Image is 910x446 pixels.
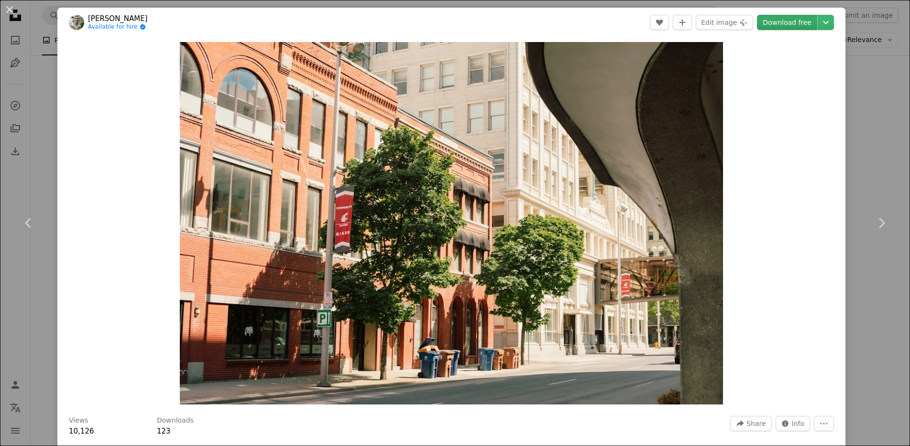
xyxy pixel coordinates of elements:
[730,416,771,431] button: Share this image
[853,177,910,269] a: Next
[776,416,811,431] button: Stats about this image
[157,427,171,435] span: 123
[180,42,723,404] button: Zoom in on this image
[746,416,766,431] span: Share
[814,416,834,431] button: More Actions
[88,14,148,23] a: [PERSON_NAME]
[792,416,805,431] span: Info
[69,427,94,435] span: 10,126
[673,15,692,30] button: Add to Collection
[157,416,194,425] h3: Downloads
[88,23,148,31] a: Available for hire
[650,15,669,30] button: Like
[757,15,817,30] a: Download free
[818,15,834,30] button: Choose download size
[696,15,753,30] button: Edit image
[69,416,88,425] h3: Views
[180,42,723,404] img: a city street lined with tall buildings and trees
[69,15,84,30] img: Go to Josh Hild's profile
